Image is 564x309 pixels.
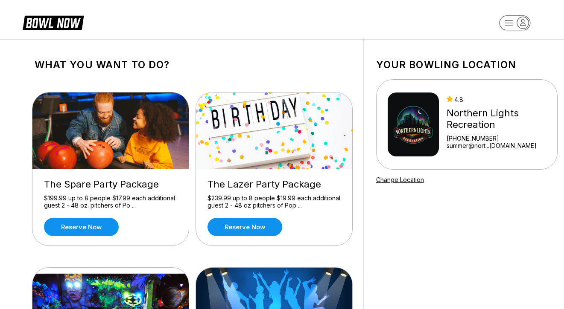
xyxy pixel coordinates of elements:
div: The Lazer Party Package [207,179,341,190]
a: summer@nort...[DOMAIN_NAME] [447,142,546,149]
img: The Lazer Party Package [196,92,353,169]
img: The Spare Party Package [32,92,190,169]
a: Change Location [376,176,424,183]
a: Reserve now [44,218,119,236]
div: [PHONE_NUMBER] [447,135,546,142]
h1: Your bowling location [376,59,558,71]
div: The Spare Party Package [44,179,177,190]
a: Reserve now [207,218,282,236]
div: $199.99 up to 8 people $17.99 each additional guest 2 - 48 oz. pitchers of Po ... [44,194,177,209]
div: Northern Lights Recreation [447,107,546,130]
h1: What you want to do? [35,59,350,71]
div: $239.99 up to 8 people $19.99 each additional guest 2 - 48 oz pitchers of Pop ... [207,194,341,209]
img: Northern Lights Recreation [388,92,439,156]
div: 4.8 [447,96,546,103]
